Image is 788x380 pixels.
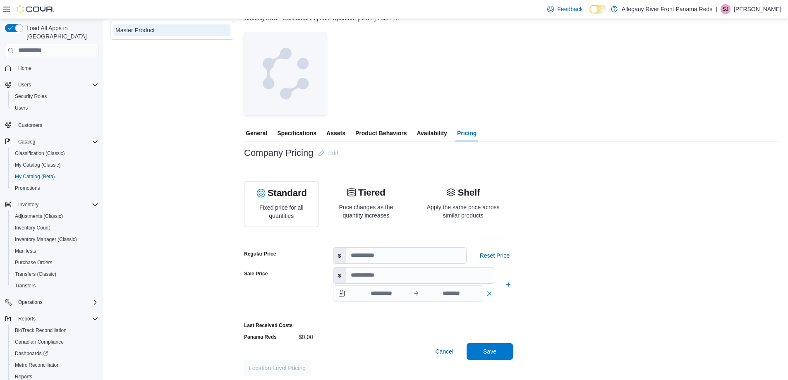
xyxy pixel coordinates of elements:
button: Users [15,80,34,90]
span: Inventory Manager (Classic) [12,234,98,244]
span: SJ [723,4,728,14]
label: $ [333,268,346,283]
span: Catalog [18,139,35,145]
span: My Catalog (Beta) [15,173,55,180]
span: Transfers (Classic) [12,269,98,279]
span: Location Level Pricing [249,364,306,372]
span: Reports [18,315,36,322]
span: Transfers (Classic) [15,271,56,277]
span: Dashboards [12,349,98,358]
div: Regular Price [244,251,276,257]
span: Users [15,80,98,90]
span: Promotions [15,185,40,191]
div: Master Product [115,26,229,34]
a: Inventory Manager (Classic) [12,234,80,244]
span: Load All Apps in [GEOGRAPHIC_DATA] [23,24,98,41]
span: Inventory Count [12,223,98,233]
button: Catalog [2,136,102,148]
span: Manifests [15,248,36,254]
span: Availability [417,125,447,141]
a: Transfers (Classic) [12,269,60,279]
div: Standard [256,188,307,198]
h3: Company Pricing [244,148,313,158]
a: Users [12,103,31,113]
span: Transfers [12,281,98,291]
span: Inventory [15,200,98,210]
span: Security Roles [12,91,98,101]
a: My Catalog (Classic) [12,160,64,170]
span: Security Roles [15,93,47,100]
button: Users [8,102,102,114]
p: Price changes as the quantity increases [335,203,397,220]
span: Pricing [457,125,477,141]
label: $ [333,248,346,263]
label: Panama Reds [244,334,277,340]
button: Inventory [15,200,42,210]
a: Manifests [12,246,39,256]
span: Reset Price [480,251,510,260]
span: Classification (Classic) [15,150,65,157]
span: Users [18,81,31,88]
button: Transfers (Classic) [8,268,102,280]
button: Promotions [8,182,102,194]
button: Adjustments (Classic) [8,210,102,222]
div: Stephen Jansen [721,4,731,14]
a: Customers [15,120,46,130]
div: $0.00 [299,330,410,340]
div: Tiered [347,188,386,198]
span: Customers [15,119,98,130]
span: My Catalog (Classic) [15,162,61,168]
span: Inventory Manager (Classic) [15,236,77,243]
button: BioTrack Reconciliation [8,325,102,336]
button: Cancel [432,343,457,360]
span: Operations [15,297,98,307]
span: Edit [328,149,338,157]
span: Users [12,103,98,113]
button: Classification (Classic) [8,148,102,159]
button: Operations [2,296,102,308]
span: Customers [18,122,42,129]
button: Reports [2,313,102,325]
a: Feedback [544,1,586,17]
input: Dark Mode [589,5,607,14]
a: Adjustments (Classic) [12,211,66,221]
button: Canadian Compliance [8,336,102,348]
span: Catalog [15,137,98,147]
button: Home [2,62,102,74]
button: Inventory Count [8,222,102,234]
span: Purchase Orders [12,258,98,268]
button: Transfers [8,280,102,292]
button: Manifests [8,245,102,257]
p: Fixed price for all quantities [251,203,312,220]
span: Canadian Compliance [12,337,98,347]
span: Purchase Orders [15,259,53,266]
label: Sale Price [244,270,268,277]
button: Security Roles [8,91,102,102]
img: Cova [17,5,54,13]
button: My Catalog (Beta) [8,171,102,182]
span: Promotions [12,183,98,193]
span: Reports [15,314,98,324]
button: Metrc Reconciliation [8,359,102,371]
button: Reports [15,314,39,324]
span: Product Behaviors [355,125,407,141]
span: Transfers [15,282,36,289]
span: Manifests [12,246,98,256]
span: Metrc Reconciliation [15,362,60,368]
a: Transfers [12,281,39,291]
a: Classification (Classic) [12,148,68,158]
a: Canadian Compliance [12,337,67,347]
button: Shelf [446,188,480,198]
span: Save [483,347,496,356]
button: Customers [2,119,102,131]
button: My Catalog (Classic) [8,159,102,171]
input: Press the down key to open a popover containing a calendar. [419,286,483,301]
a: Dashboards [12,349,51,358]
span: Canadian Compliance [15,339,64,345]
span: Adjustments (Classic) [12,211,98,221]
span: Metrc Reconciliation [12,360,98,370]
button: Operations [15,297,46,307]
span: Inventory [18,201,38,208]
